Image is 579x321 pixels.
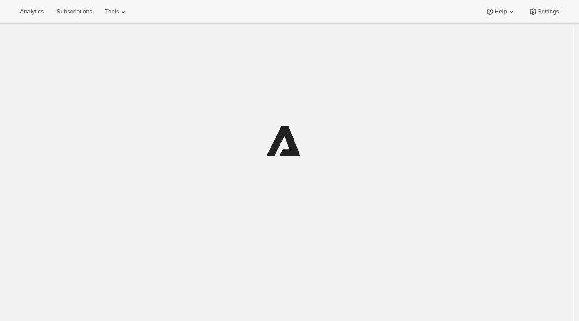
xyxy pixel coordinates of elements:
button: Subscriptions [51,5,98,18]
span: Tools [105,8,119,15]
button: Analytics [14,5,49,18]
span: Help [494,8,507,15]
span: Subscriptions [56,8,92,15]
button: Help [480,5,521,18]
button: Tools [100,5,133,18]
button: Settings [523,5,565,18]
span: Analytics [20,8,44,15]
span: Settings [538,8,559,15]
